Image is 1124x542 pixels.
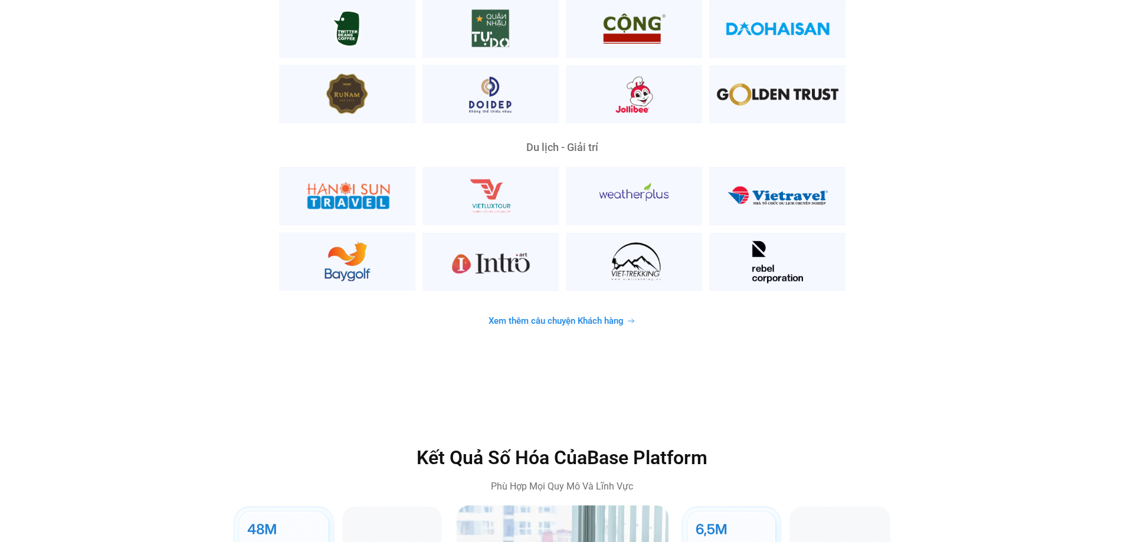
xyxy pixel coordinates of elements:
[489,317,624,326] span: Xem thêm câu chuyện Khách hàng
[587,446,707,469] span: Base Platform
[279,142,846,153] div: Du lịch - Giải trí
[312,446,813,471] h2: Kết Quả Số Hóa Của
[474,310,650,333] a: Xem thêm câu chuyện Khách hàng
[312,479,813,494] p: Phù Hợp Mọi Quy Mô Và Lĩnh Vực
